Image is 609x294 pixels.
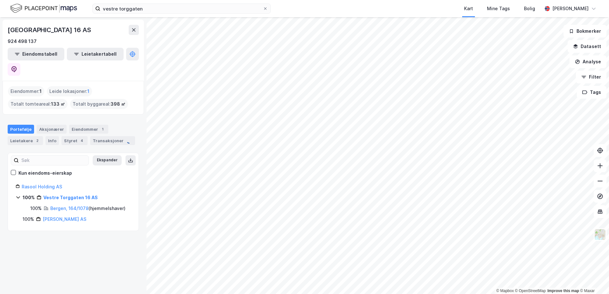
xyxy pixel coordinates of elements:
[50,206,89,211] a: Bergen, 164/1078
[8,136,43,145] div: Leietakere
[8,25,92,35] div: [GEOGRAPHIC_DATA] 16 AS
[46,136,59,145] div: Info
[496,289,514,293] a: Mapbox
[515,289,546,293] a: OpenStreetMap
[47,86,92,96] div: Leide lokasjoner :
[8,99,68,109] div: Totalt tomteareal :
[570,55,606,68] button: Analyse
[577,263,609,294] div: Kontrollprogram for chat
[524,5,535,12] div: Bolig
[69,125,108,134] div: Eiendommer
[99,126,106,132] div: 1
[10,3,77,14] img: logo.f888ab2527a4732fd821a326f86c7f29.svg
[61,136,88,145] div: Styret
[548,289,579,293] a: Improve this map
[67,48,124,60] button: Leietakertabell
[23,194,35,201] div: 100%
[70,99,128,109] div: Totalt byggareal :
[34,137,40,144] div: 2
[37,125,67,134] div: Aksjonærer
[87,87,90,95] span: 1
[50,205,125,212] div: ( hjemmelshaver )
[8,125,34,134] div: Portefølje
[594,228,606,241] img: Z
[552,5,589,12] div: [PERSON_NAME]
[563,25,606,38] button: Bokmerker
[126,137,133,144] img: spinner.a6d8c91a73a9ac5275cf975e30b51cfb.svg
[39,87,42,95] span: 1
[93,155,122,165] button: Ekspander
[18,169,72,177] div: Kun eiendoms-eierskap
[464,5,473,12] div: Kart
[8,48,64,60] button: Eiendomstabell
[8,86,44,96] div: Eiendommer :
[8,38,37,45] div: 924 498 137
[576,71,606,83] button: Filter
[577,86,606,99] button: Tags
[100,4,263,13] input: Søk på adresse, matrikkel, gårdeiere, leietakere eller personer
[43,216,86,222] a: [PERSON_NAME] AS
[30,205,42,212] div: 100%
[79,137,85,144] div: 4
[19,156,89,165] input: Søk
[568,40,606,53] button: Datasett
[487,5,510,12] div: Mine Tags
[111,100,125,108] span: 398 ㎡
[22,184,62,189] a: Rasool Holding AS
[43,195,98,200] a: Vestre Torggaten 16 AS
[90,136,135,145] div: Transaksjoner
[51,100,65,108] span: 133 ㎡
[23,215,34,223] div: 100%
[577,263,609,294] iframe: Chat Widget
